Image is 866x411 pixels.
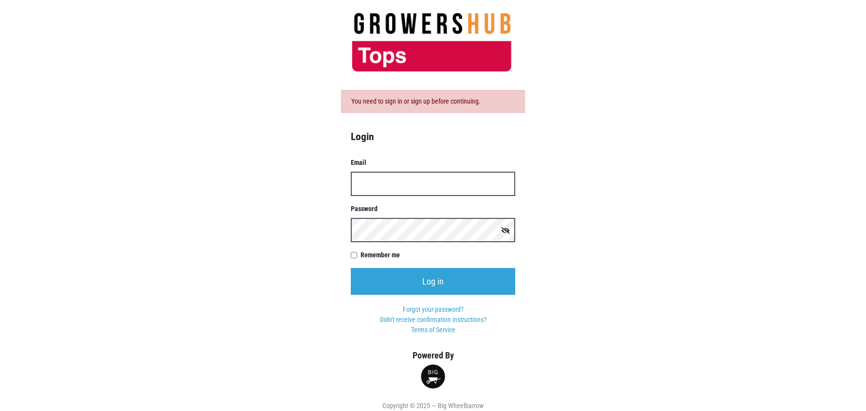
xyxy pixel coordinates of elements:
h4: Login [351,130,515,143]
div: Copyright © 2025 — Big Wheelbarrow [336,401,530,411]
h5: Powered By [336,350,530,361]
input: Log in [351,268,515,295]
a: Didn't receive confirmation instructions? [380,316,487,323]
img: small-round-logo-d6fdfe68ae19b7bfced82731a0234da4.png [421,364,445,389]
div: You need to sign in or sign up before continuing. [341,90,525,113]
a: Terms of Service [411,326,455,334]
img: 279edf242af8f9d49a69d9d2afa010fb.png [336,12,530,72]
label: Email [351,158,515,168]
label: Password [351,204,515,214]
label: Remember me [361,250,515,260]
a: Forgot your password? [403,305,464,313]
